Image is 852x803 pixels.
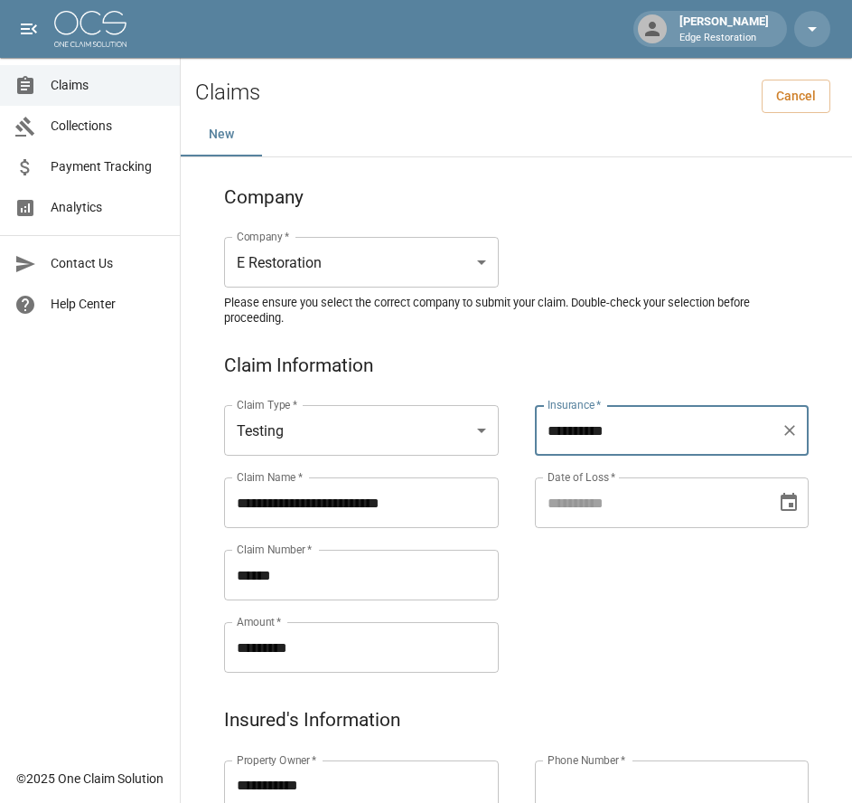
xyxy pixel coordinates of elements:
label: Amount [237,614,282,629]
span: Payment Tracking [51,157,165,176]
label: Claim Type [237,397,297,412]
label: Company [237,229,290,244]
button: Clear [777,418,802,443]
label: Claim Name [237,469,303,485]
h5: Please ensure you select the correct company to submit your claim. Double-check your selection be... [224,295,809,326]
button: New [181,113,262,156]
span: Claims [51,76,165,95]
a: Cancel [762,80,830,113]
div: © 2025 One Claim Solution [16,770,164,788]
h2: Claims [195,80,260,106]
label: Phone Number [548,752,625,768]
div: dynamic tabs [181,113,852,156]
label: Claim Number [237,542,312,557]
span: Help Center [51,295,165,314]
span: Contact Us [51,254,165,273]
label: Insurance [548,397,601,412]
img: ocs-logo-white-transparent.png [54,11,126,47]
label: Property Owner [237,752,317,768]
button: Choose date [771,485,807,521]
span: Analytics [51,198,165,217]
div: [PERSON_NAME] [672,13,776,45]
div: Testing [224,405,499,456]
div: E Restoration [224,237,499,288]
button: open drawer [11,11,47,47]
span: Collections [51,117,165,136]
label: Date of Loss [548,469,615,485]
p: Edge Restoration [679,31,769,46]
